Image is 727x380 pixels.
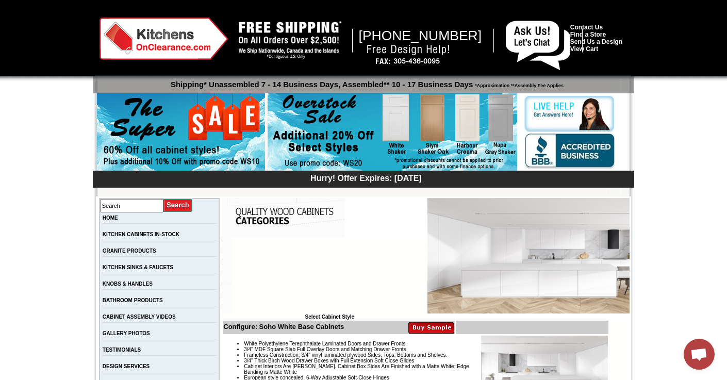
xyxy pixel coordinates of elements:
a: CABINET ASSEMBLY VIDEOS [103,314,176,320]
b: Select Cabinet Style [305,314,354,320]
a: KITCHEN SINKS & FAUCETS [103,265,173,270]
span: 3/4" MDF Square Slab Full Overlay Doors and Matching Drawer Fronts [244,346,406,352]
span: Cabinet Interiors Are [PERSON_NAME]. Cabinet Box Sides Are Finished with a Matte White; Edge Band... [244,364,469,375]
img: Soho White [427,198,630,313]
div: Open chat [684,339,715,370]
span: 3/4" Thick Birch Wood Drawer Boxes with Full Extension Soft Close Glides [244,358,414,364]
a: GALLERY PHOTOS [103,331,150,336]
iframe: Browser incompatible [232,237,427,314]
a: BATHROOM PRODUCTS [103,298,163,303]
span: Frameless Construction; 3/4" vinyl laminated plywood Sides, Tops, Bottoms and Shelves. [244,352,447,358]
b: Configure: Soho White Base Cabinets [223,323,344,331]
input: Submit [163,199,193,212]
a: KNOBS & HANDLES [103,281,153,287]
span: White Polyethylene Terephthalate Laminated Doors and Drawer Fronts [244,341,405,346]
a: Find a Store [570,31,606,38]
a: Contact Us [570,24,603,31]
p: Shipping* Unassembled 7 - 14 Business Days, Assembled** 10 - 17 Business Days [98,75,634,89]
a: GRANITE PRODUCTS [103,248,156,254]
div: Hurry! Offer Expires: [DATE] [98,172,634,183]
a: DESIGN SERVICES [103,364,150,369]
a: Send Us a Design [570,38,622,45]
span: *Approximation **Assembly Fee Applies [473,80,564,88]
a: HOME [103,215,118,221]
a: TESTIMONIALS [103,347,141,353]
img: Kitchens on Clearance Logo [100,18,228,60]
a: KITCHEN CABINETS IN-STOCK [103,232,179,237]
span: [PHONE_NUMBER] [359,28,482,43]
a: View Cart [570,45,598,53]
